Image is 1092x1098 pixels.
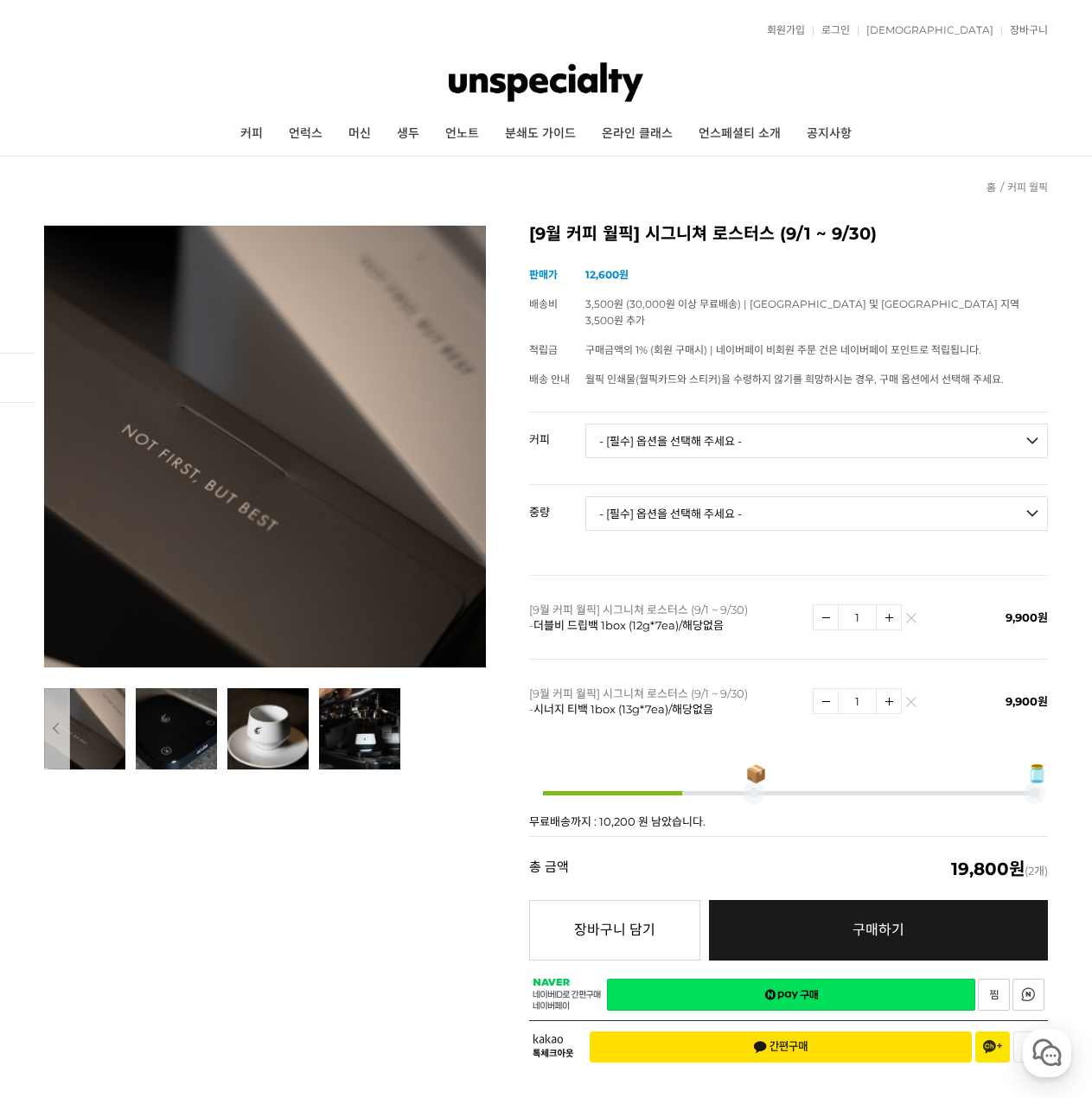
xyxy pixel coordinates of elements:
span: 3,500원 (30,000원 이상 무료배송) | [GEOGRAPHIC_DATA] 및 [GEOGRAPHIC_DATA] 지역 3,500원 추가 [585,297,1019,327]
span: 9,900원 [1006,694,1048,708]
span: 📦 [745,765,767,782]
a: 새창 [1012,979,1044,1011]
button: 장바구니 담기 [529,900,699,961]
span: 더블비 드립백 1box (12g*7ea)/해당없음 [533,618,724,632]
a: 새창 [978,979,1010,1011]
img: 수량증가 [877,605,901,629]
strong: 총 금액 [529,860,569,878]
a: 홈 [987,181,996,194]
a: 생두 [384,112,432,156]
em: 19,800원 [951,859,1025,879]
a: 로그인 [813,25,850,35]
span: 월픽 인쇄물(월픽카드와 스티커)을 수령하지 않기를 희망하시는 경우, 구매 옵션에서 선택해 주세요. [585,373,1004,386]
button: 찜 [1013,1031,1044,1063]
img: 수량감소 [814,605,838,629]
span: 배송 안내 [529,373,570,386]
img: 삭제 [906,617,916,627]
img: [9월 커피 월픽] 시그니쳐 로스터스 (9/1 ~ 9/30) [44,226,487,667]
span: 채널 추가 [983,1040,1002,1054]
img: 삭제 [906,701,916,711]
span: 구매하기 [853,922,904,938]
a: 언노트 [432,112,492,156]
a: 새창 [607,979,975,1011]
span: 배송비 [529,297,558,310]
p: [9월 커피 월픽] 시그니쳐 로스터스 (9/1 ~ 9/30) - [529,686,803,717]
a: 장바구니 [1001,25,1048,35]
p: 무료배송까지 : 10,200 원 남았습니다. [529,816,1048,827]
th: 커피 [529,412,585,452]
a: 분쇄도 가이드 [492,112,589,156]
span: 시너지 티백 1box (13g*7ea)/해당없음 [533,702,713,716]
span: (2개) [951,860,1048,878]
a: [DEMOGRAPHIC_DATA] [858,25,993,35]
a: 언럭스 [276,112,335,156]
th: 중량 [529,485,585,525]
strong: 12,600원 [585,268,629,281]
button: 이전 [44,688,70,769]
button: 간편구매 [590,1031,972,1063]
a: 구매하기 [709,900,1049,961]
span: 9,900원 [1006,610,1048,624]
a: 회원가입 [758,25,805,35]
a: 공지사항 [794,112,865,156]
span: 🫙 [1026,765,1048,782]
img: 수량감소 [814,689,838,713]
a: 커피 [227,112,276,156]
span: 간편구매 [753,1040,808,1054]
img: 수량증가 [877,689,901,713]
a: 온라인 클래스 [589,112,686,156]
p: [9월 커피 월픽] 시그니쳐 로스터스 (9/1 ~ 9/30) - [529,602,803,633]
img: 언스페셜티 몰 [449,56,643,108]
h2: [9월 커피 월픽] 시그니쳐 로스터스 (9/1 ~ 9/30) [529,226,1048,243]
button: 채널 추가 [975,1031,1010,1063]
span: 적립금 [529,343,558,356]
span: 카카오 톡체크아웃 [533,1034,577,1059]
span: 판매가 [529,268,558,281]
a: 커피 월픽 [1007,181,1048,194]
a: 언스페셜티 소개 [686,112,794,156]
span: 구매금액의 1% (회원 구매시) | 네이버페이 비회원 주문 건은 네이버페이 포인트로 적립됩니다. [585,343,981,356]
a: 머신 [335,112,384,156]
